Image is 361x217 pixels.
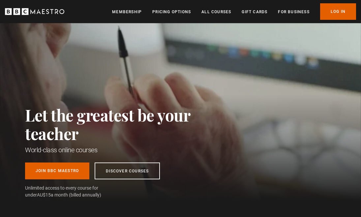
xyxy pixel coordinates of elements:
svg: BBC Maestro [5,7,64,17]
a: Join BBC Maestro [25,163,89,179]
span: Unlimited access to every course for under a month (billed annually) [25,185,114,199]
a: For business [278,9,309,15]
a: Discover Courses [95,163,160,179]
a: All Courses [201,9,231,15]
h1: World-class online courses [25,145,220,155]
a: Log In [320,3,356,20]
a: Membership [112,9,142,15]
h2: Let the greatest be your teacher [25,106,220,143]
nav: Primary [112,3,356,20]
a: Pricing Options [152,9,191,15]
a: Gift Cards [242,9,267,15]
